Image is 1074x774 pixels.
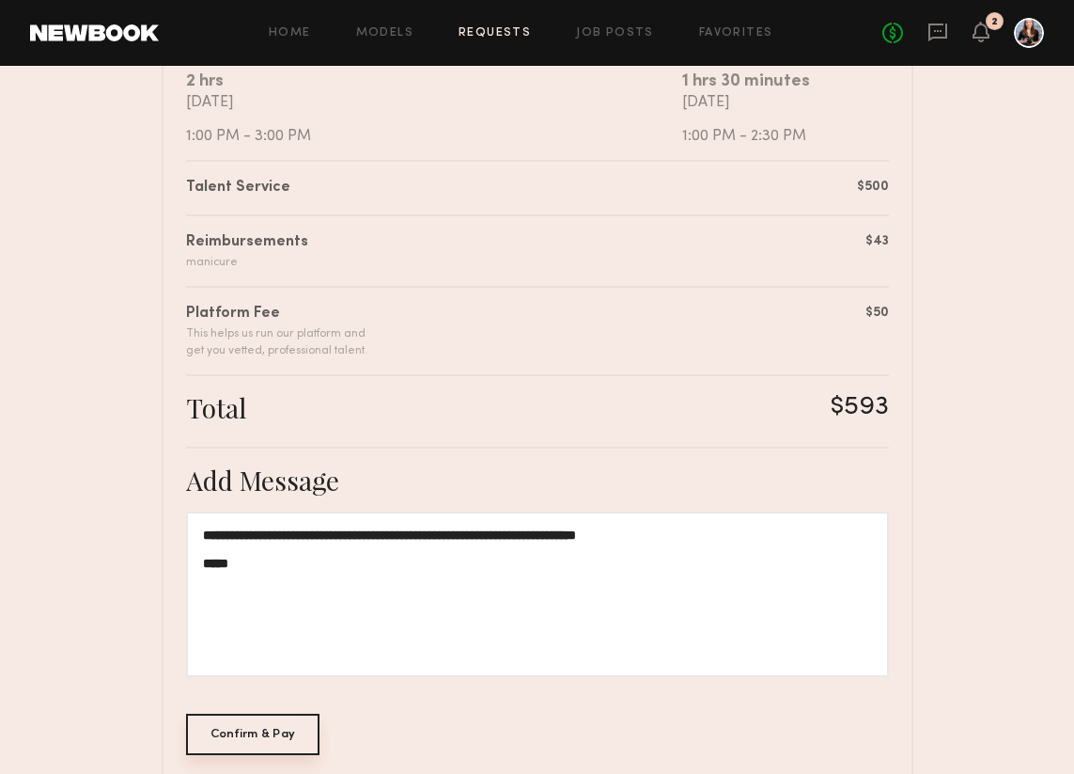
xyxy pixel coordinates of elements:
div: Talent Service [186,177,290,199]
div: This helps us run our platform and get you vetted, professional talent. [186,325,367,359]
div: [DATE] 1:00 PM - 2:30 PM [682,94,889,145]
a: Home [269,27,311,39]
a: Favorites [699,27,773,39]
a: Job Posts [576,27,654,39]
div: 1 hrs 30 minutes [682,69,889,94]
div: Total [186,391,246,424]
div: $593 [831,391,889,424]
div: Reimbursements [186,231,308,254]
div: [DATE] 1:00 PM - 3:00 PM [186,94,682,145]
div: Add Message [186,464,889,497]
div: 2 hrs [186,69,682,94]
div: $43 [865,231,889,251]
div: Confirm & Pay [186,714,320,755]
div: $500 [857,177,889,197]
div: $50 [865,303,889,323]
a: Models [356,27,413,39]
div: manicure [186,254,308,271]
div: 2 [991,17,998,27]
a: Requests [459,27,531,39]
div: Platform Fee [186,303,367,325]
